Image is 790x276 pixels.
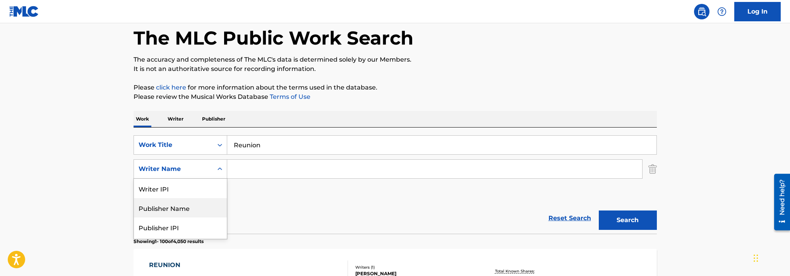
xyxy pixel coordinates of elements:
[134,198,227,217] div: Publisher Name
[139,164,208,174] div: Writer Name
[134,217,227,237] div: Publisher IPI
[599,210,657,230] button: Search
[355,264,472,270] div: Writers ( 1 )
[165,111,186,127] p: Writer
[134,237,227,256] div: MLC Publisher Number
[697,7,706,16] img: search
[768,171,790,233] iframe: Resource Center
[134,55,657,64] p: The accuracy and completeness of The MLC's data is determined solely by our Members.
[156,84,186,91] a: click here
[648,159,657,179] img: Delete Criterion
[545,210,595,227] a: Reset Search
[751,239,790,276] iframe: Chat Widget
[134,238,204,245] p: Showing 1 - 100 of 4,050 results
[268,93,310,100] a: Terms of Use
[734,2,781,21] a: Log In
[134,111,151,127] p: Work
[134,64,657,74] p: It is not an authoritative source for recording information.
[9,6,39,17] img: MLC Logo
[134,26,413,50] h1: The MLC Public Work Search
[717,7,727,16] img: help
[694,4,709,19] a: Public Search
[134,83,657,92] p: Please for more information about the terms used in the database.
[495,268,536,274] p: Total Known Shares:
[714,4,730,19] div: Help
[134,179,227,198] div: Writer IPI
[200,111,228,127] p: Publisher
[149,260,221,270] div: REUNION
[754,247,758,270] div: Drag
[134,135,657,234] form: Search Form
[139,140,208,150] div: Work Title
[134,92,657,102] p: Please review the Musical Works Database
